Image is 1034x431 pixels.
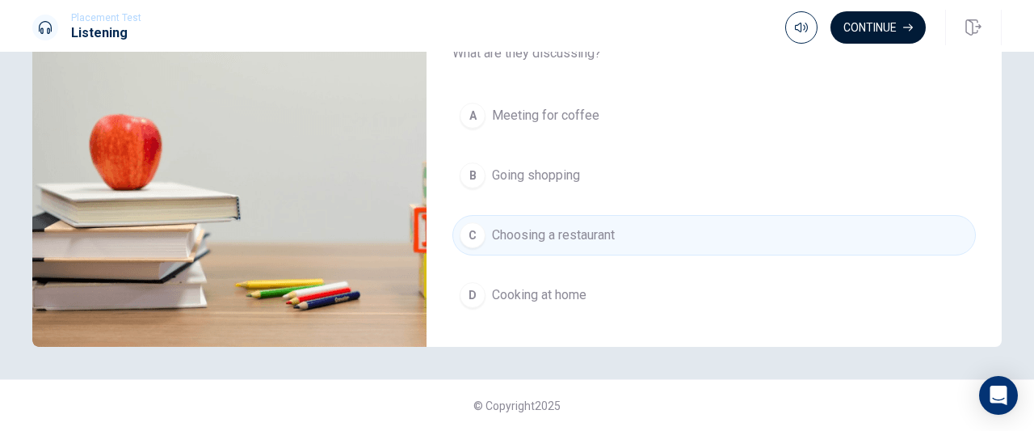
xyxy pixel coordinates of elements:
[492,226,615,245] span: Choosing a restaurant
[473,399,561,412] span: © Copyright 2025
[452,215,976,256] button: CChoosing a restaurant
[979,376,1018,415] div: Open Intercom Messenger
[452,44,976,63] span: What are they discussing?
[452,275,976,315] button: DCooking at home
[492,166,580,185] span: Going shopping
[492,106,599,125] span: Meeting for coffee
[71,12,141,23] span: Placement Test
[452,95,976,136] button: AMeeting for coffee
[830,11,926,44] button: Continue
[71,23,141,43] h1: Listening
[460,163,485,188] div: B
[492,285,586,305] span: Cooking at home
[452,155,976,196] button: BGoing shopping
[460,103,485,129] div: A
[460,222,485,248] div: C
[460,282,485,308] div: D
